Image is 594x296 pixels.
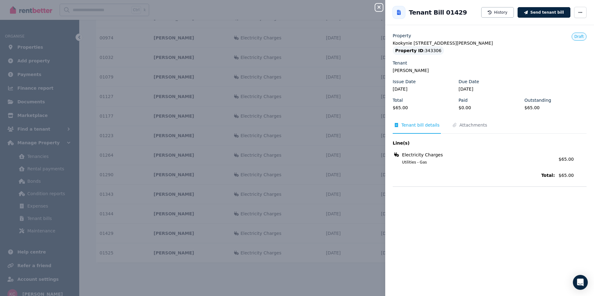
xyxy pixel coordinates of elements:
[459,122,487,128] span: Attachments
[524,105,587,111] legend: $65.00
[524,97,551,103] label: Outstanding
[459,97,468,103] label: Paid
[459,78,479,85] label: Due Date
[402,152,443,158] span: Electricity Charges
[393,67,587,74] legend: [PERSON_NAME]
[459,86,521,92] legend: [DATE]
[393,122,587,134] nav: Tabs
[481,7,514,18] button: History
[573,275,588,290] div: Open Intercom Messenger
[393,33,411,39] label: Property
[518,7,570,18] button: Send tenant bill
[393,105,455,111] legend: $65.00
[395,47,423,54] span: Property ID
[401,122,440,128] span: Tenant bill details
[559,172,587,178] span: $65.00
[395,160,555,165] span: Utilities - Gas
[393,97,403,103] label: Total
[393,60,407,66] label: Tenant
[393,86,455,92] legend: [DATE]
[393,78,416,85] label: Issue Date
[459,105,521,111] legend: $0.00
[409,8,467,17] h2: Tenant Bill 01429
[559,157,574,162] span: $65.00
[393,46,444,55] div: : 343306
[574,34,584,39] span: Draft
[393,172,555,178] span: Total:
[393,140,555,146] span: Line(s)
[393,40,587,46] legend: Kookynie [STREET_ADDRESS][PERSON_NAME]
